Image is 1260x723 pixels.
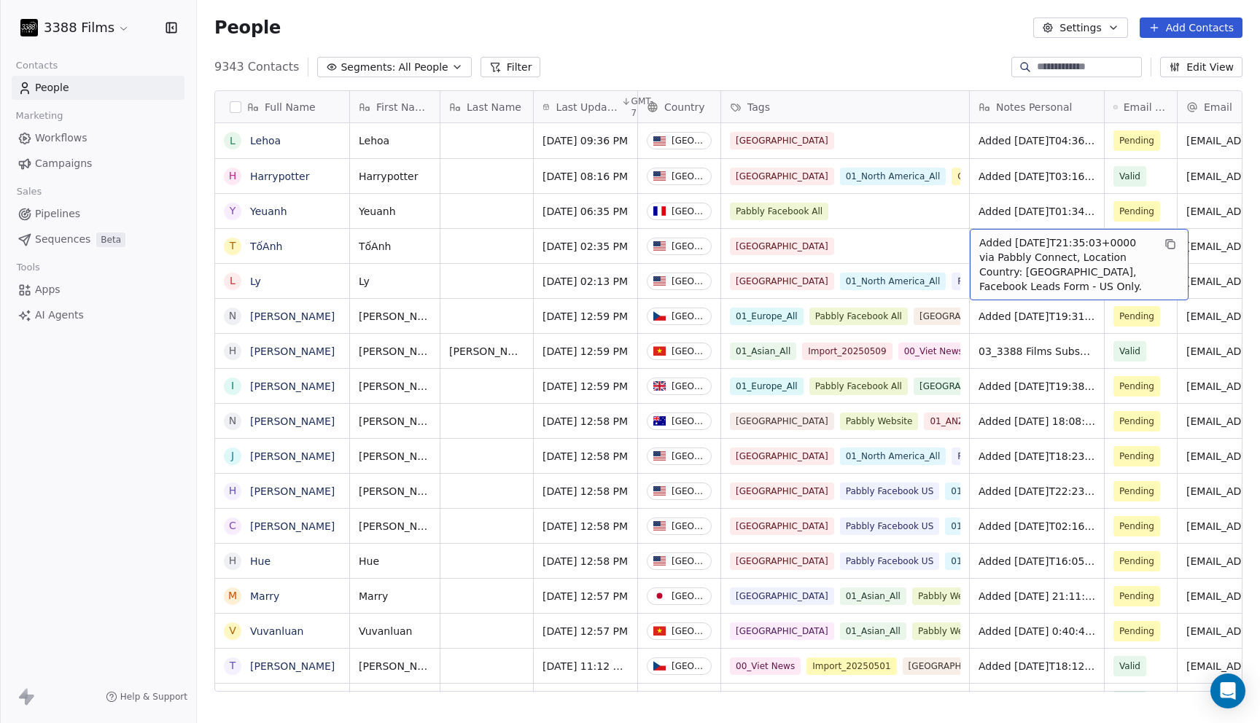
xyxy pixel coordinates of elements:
div: L [230,133,236,149]
span: 01_North America_All [945,482,1051,500]
span: Added [DATE]T04:36:19+0000 via Pabbly Connect, Location Country: [GEOGRAPHIC_DATA], Facebook Lead... [979,133,1095,148]
a: [PERSON_NAME] [250,380,335,392]
span: [DATE] 12:59 PM [542,344,629,359]
span: Added [DATE]T18:23:58+0000 via Pabbly Connect, Location Country: [GEOGRAPHIC_DATA], Facebook Lead... [979,449,1095,464]
span: Added [DATE] 18:08:23 via Pabbly Connect, Location Country: [GEOGRAPHIC_DATA], 3388 Films Subscri... [979,414,1095,429]
div: [GEOGRAPHIC_DATA] [672,346,705,356]
div: L [230,273,236,289]
a: TốAnh [250,241,282,252]
span: Lehoa [359,133,431,148]
span: Pabbly Website [912,587,991,605]
div: [GEOGRAPHIC_DATA] [672,381,705,391]
span: Notes Personal [996,100,1072,114]
span: Pending [1119,484,1154,499]
button: Settings [1033,17,1127,38]
div: [GEOGRAPHIC_DATA] [672,661,705,671]
div: N [229,413,236,429]
span: [GEOGRAPHIC_DATA] [730,168,834,185]
span: Pending [1119,589,1154,603]
span: Import_20250501 [806,692,896,710]
a: Pipelines [12,202,184,226]
span: Contacts [9,55,64,77]
a: [PERSON_NAME] [250,660,335,672]
span: People [35,80,69,95]
span: Added [DATE]T01:34:49+0000 via Pabbly Connect, Location Country: FR, Facebook Leads Form. [979,204,1095,219]
span: [DATE] 12:57 PM [542,624,629,638]
span: 01_North America_All [945,552,1051,570]
a: Campaigns [12,152,184,176]
span: First Name [376,100,431,114]
div: First Name [350,91,440,122]
span: [DATE] 06:35 PM [542,204,629,219]
span: Beta [96,232,125,247]
span: [DATE] 11:12 AM [542,659,629,673]
span: Import_20250501 [806,657,896,675]
a: [PERSON_NAME] [250,310,335,322]
a: Vuvanluan [250,625,303,637]
span: 03_3388 Films Subscribers_AllPages_20241028OnWard, Location Country: [GEOGRAPHIC_DATA], Date: [DA... [979,344,1095,359]
span: [PERSON_NAME] [359,379,431,394]
div: T [230,658,236,673]
span: [DATE] 02:35 PM [542,239,629,254]
div: M [228,588,237,603]
span: 3388 Films [44,18,114,37]
div: [GEOGRAPHIC_DATA] [672,276,705,286]
span: Segments: [341,60,395,75]
span: Country [664,100,705,114]
span: [PERSON_NAME] [359,309,431,324]
span: [PERSON_NAME] [359,449,431,464]
div: H [229,553,237,568]
span: Pabbly Facebook All [809,378,908,395]
div: [GEOGRAPHIC_DATA] [672,416,705,426]
span: Last Updated Date [556,100,618,114]
span: Pabbly Facebook US [840,552,940,570]
div: H [229,483,237,499]
div: C [229,518,236,534]
span: 01_North America_All [840,448,946,465]
span: 01_North America_All [840,168,946,185]
span: 01_North America_All [840,273,946,290]
span: [DATE] 12:58 PM [542,554,629,568]
span: 01_North America_All [945,517,1051,535]
span: [GEOGRAPHIC_DATA] [914,378,1018,395]
span: Pending [1119,414,1154,429]
div: Tags [721,91,969,122]
span: [PERSON_NAME] [359,519,431,534]
div: grid [215,123,350,692]
div: Open Intercom Messenger [1210,673,1245,708]
span: Harrypotter [359,169,431,184]
div: N [229,308,236,324]
span: 01_Asian_All [730,343,796,360]
span: 01_North America_All [903,692,1009,710]
span: Pabbly Website [840,413,919,430]
span: Marketing [9,105,69,127]
a: Help & Support [106,691,187,703]
a: [PERSON_NAME] [250,345,335,357]
button: Edit View [1160,57,1242,77]
a: Hue [250,555,271,567]
span: [PERSON_NAME] [449,344,524,359]
span: Pabbly Facebook All [809,308,908,325]
a: [PERSON_NAME] [250,415,335,427]
span: [GEOGRAPHIC_DATA] [730,413,834,430]
span: Pending [1119,449,1154,464]
span: 00_Viet News [730,657,801,675]
span: Pabbly Website [912,622,991,640]
a: Marry [250,590,279,602]
span: [DATE] 12:59 PM [542,309,629,324]
span: Pending [1119,133,1154,148]
div: T [230,238,236,254]
span: [GEOGRAPHIC_DATA] [730,517,834,535]
div: H [229,168,237,184]
div: [GEOGRAPHIC_DATA] [672,451,705,461]
span: Yeuanh [359,204,431,219]
img: 3388Films_Logo_White.jpg [20,19,38,36]
span: Added [DATE]T22:23:17+0000 via Pabbly Connect, Location Country: [GEOGRAPHIC_DATA], Facebook Lead... [979,484,1095,499]
span: [PERSON_NAME] [359,659,431,673]
span: Added [DATE]T21:35:03+0000 via Pabbly Connect, Location Country: [GEOGRAPHIC_DATA], Facebook Lead... [979,235,1153,294]
span: Email [1204,100,1232,114]
span: [GEOGRAPHIC_DATA] [730,552,834,570]
span: [DATE] 02:13 PM [542,274,629,289]
span: Added [DATE]T03:16:00+0000 via Pabbly Connect, Location Country: [GEOGRAPHIC_DATA], Facebook Lead... [979,169,1095,184]
span: Import_20250509 [802,343,892,360]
